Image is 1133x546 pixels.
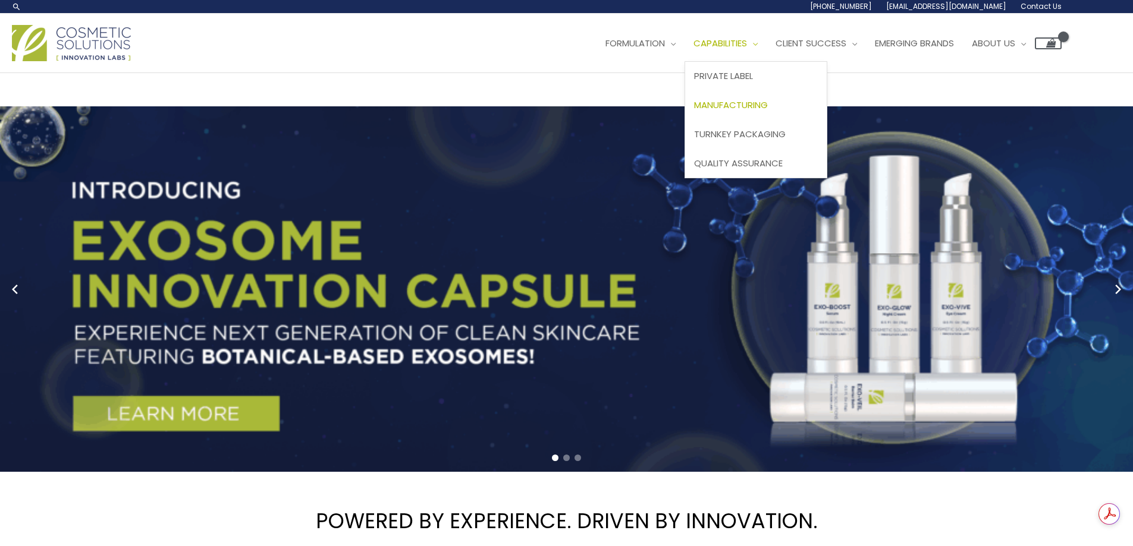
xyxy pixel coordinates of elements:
span: Go to slide 2 [563,455,570,461]
img: Cosmetic Solutions Logo [12,25,131,61]
a: Capabilities [685,26,767,61]
a: About Us [963,26,1035,61]
span: Emerging Brands [875,37,954,49]
span: Manufacturing [694,99,768,111]
span: Capabilities [693,37,747,49]
button: Previous slide [6,280,24,298]
span: About Us [972,37,1015,49]
a: Manufacturing [685,91,827,120]
span: Go to slide 1 [552,455,558,461]
span: Formulation [605,37,665,49]
span: Turnkey Packaging [694,128,786,140]
a: Emerging Brands [866,26,963,61]
a: View Shopping Cart, empty [1035,37,1062,49]
a: Formulation [597,26,685,61]
a: Search icon link [12,2,21,11]
a: Private Label [685,62,827,91]
span: Client Success [776,37,846,49]
span: [PHONE_NUMBER] [810,1,872,11]
a: Turnkey Packaging [685,119,827,149]
span: [EMAIL_ADDRESS][DOMAIN_NAME] [886,1,1006,11]
nav: Site Navigation [588,26,1062,61]
a: Client Success [767,26,866,61]
span: Quality Assurance [694,157,783,169]
span: Go to slide 3 [575,455,581,461]
a: Quality Assurance [685,149,827,178]
button: Next slide [1109,280,1127,298]
span: Contact Us [1021,1,1062,11]
span: Private Label [694,70,753,82]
